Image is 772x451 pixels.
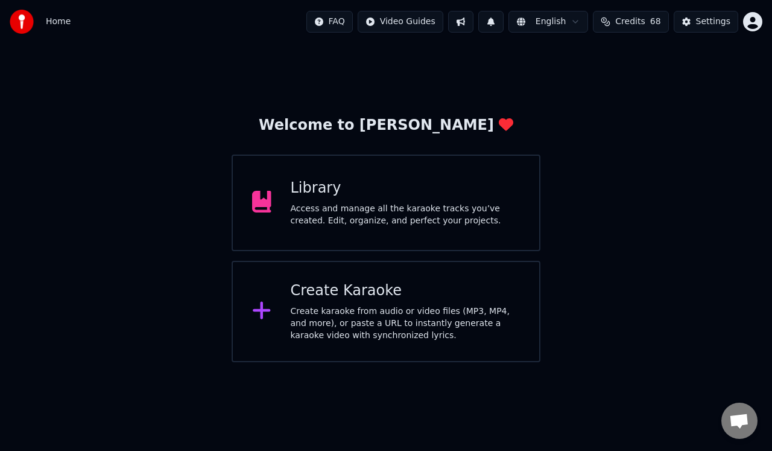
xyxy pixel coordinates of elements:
div: Access and manage all the karaoke tracks you’ve created. Edit, organize, and perfect your projects. [291,203,520,227]
button: Video Guides [358,11,443,33]
img: youka [10,10,34,34]
div: Library [291,179,520,198]
button: Credits68 [593,11,668,33]
button: FAQ [306,11,353,33]
span: Credits [615,16,645,28]
a: Open chat [721,403,758,439]
span: 68 [650,16,661,28]
div: Settings [696,16,730,28]
nav: breadcrumb [46,16,71,28]
div: Welcome to [PERSON_NAME] [259,116,513,135]
div: Create Karaoke [291,281,520,301]
button: Settings [674,11,738,33]
span: Home [46,16,71,28]
div: Create karaoke from audio or video files (MP3, MP4, and more), or paste a URL to instantly genera... [291,305,520,342]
